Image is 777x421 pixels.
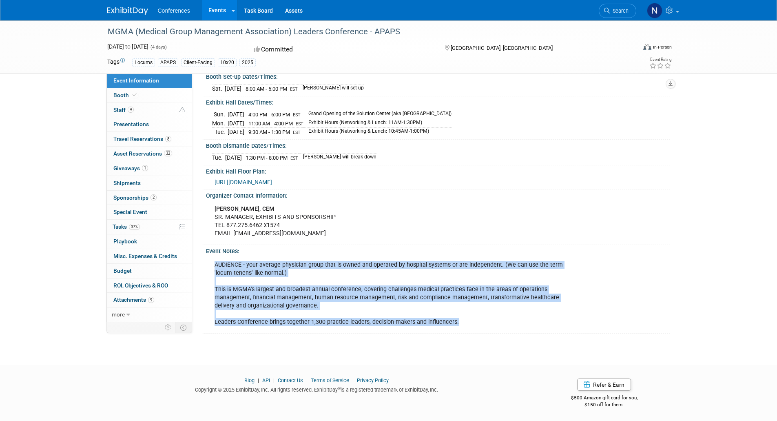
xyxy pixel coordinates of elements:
span: Potential Scheduling Conflict -- at least one attendee is tagged in another overlapping event. [179,107,185,114]
div: Booth Set-up Dates/Times: [206,71,670,81]
a: Attachments9 [107,293,192,307]
span: | [271,377,277,383]
span: EST [290,156,298,161]
span: Booth [113,92,138,98]
td: Grand Opening of the Solution Center (aka [GEOGRAPHIC_DATA]) [303,110,452,119]
span: 9 [128,107,134,113]
a: ROI, Objectives & ROO [107,278,192,293]
a: Asset Reservations32 [107,147,192,161]
td: Mon. [212,119,228,128]
span: Playbook [113,238,137,245]
td: [DATE] [228,110,244,119]
span: Giveaways [113,165,148,172]
span: 9:30 AM - 1:30 PM [248,129,290,135]
img: Format-Inperson.png [643,44,651,50]
a: [URL][DOMAIN_NAME] [215,179,272,185]
a: Search [599,4,636,18]
div: APAPS [158,58,178,67]
span: 37% [129,224,140,230]
span: Sponsorships [113,194,157,201]
span: Asset Reservations [113,150,172,157]
td: Sun. [212,110,228,119]
a: Contact Us [278,377,303,383]
span: [DATE] [DATE] [107,43,148,50]
div: MGMA (Medical Group Management Association) Leaders Conference - APAPS [105,25,624,39]
span: 9 [148,297,154,303]
span: more [112,311,125,318]
td: [DATE] [228,128,244,136]
a: Refer & Earn [577,379,631,391]
div: Locums [132,58,155,67]
div: Exhibit Hall Floor Plan: [206,165,670,176]
span: 2 [151,194,157,200]
div: Client-Facing [181,58,215,67]
div: Event Format [588,42,672,55]
div: Exhibit Hall Dates/Times: [206,96,670,107]
span: Travel Reservations [113,136,171,142]
span: Attachments [113,296,154,303]
div: Booth Dismantle Dates/Times: [206,140,670,150]
span: | [350,377,356,383]
div: In-Person [653,44,672,50]
a: Special Event [107,205,192,219]
div: Copyright © 2025 ExhibitDay, Inc. All rights reserved. ExhibitDay is a registered trademark of Ex... [107,384,527,394]
a: Misc. Expenses & Credits [107,249,192,263]
sup: ® [338,386,341,391]
span: to [124,43,132,50]
b: [PERSON_NAME], CEM [215,205,274,212]
td: [DATE] [225,154,242,162]
td: [DATE] [228,119,244,128]
div: AUDIENCE - your average physician group that is owned and operated by hospital systems or are ind... [209,257,580,331]
span: EST [296,121,303,127]
span: (4 days) [150,45,167,50]
a: Staff9 [107,103,192,117]
a: Shipments [107,176,192,190]
a: Giveaways1 [107,161,192,176]
span: | [304,377,310,383]
span: Event Information [113,77,159,84]
td: Personalize Event Tab Strip [161,322,175,333]
span: 8:00 AM - 5:00 PM [246,86,287,92]
span: 11:00 AM - 4:00 PM [248,120,293,127]
a: Privacy Policy [357,377,389,383]
span: Tasks [113,223,140,230]
td: [PERSON_NAME] will break down [298,154,376,162]
a: Playbook [107,234,192,249]
span: 1 [142,165,148,171]
span: Search [610,8,629,14]
div: Event Notes: [206,245,670,255]
a: Presentations [107,117,192,131]
span: EST [293,112,301,118]
span: Conferences [158,7,190,14]
a: Tasks37% [107,220,192,234]
div: SR. MANAGER, EXHIBITS AND SPONSORSHIP TEL 877.275.6462 x1574 EMAIL [EMAIL_ADDRESS][DOMAIN_NAME] [209,201,580,242]
div: 2025 [239,58,256,67]
td: Tags [107,58,125,67]
td: [PERSON_NAME] will set up [298,85,364,93]
span: EST [290,87,298,92]
span: Budget [113,267,132,274]
div: Organizer Contact Information: [206,189,670,200]
div: $500 Amazon gift card for you, [538,389,670,408]
span: 32 [164,150,172,156]
div: Event Rating [649,58,671,62]
span: Special Event [113,209,147,215]
span: 8 [165,136,171,142]
span: | [256,377,261,383]
td: Tue. [212,128,228,136]
img: ExhibitDay [107,7,148,15]
span: [GEOGRAPHIC_DATA], [GEOGRAPHIC_DATA] [451,45,553,51]
span: Staff [113,107,134,113]
td: [DATE] [225,85,241,93]
span: ROI, Objectives & ROO [113,282,168,289]
div: 10x20 [218,58,237,67]
div: $150 off for them. [538,401,670,408]
span: Misc. Expenses & Credits [113,253,177,259]
a: more [107,307,192,322]
span: Presentations [113,121,149,127]
td: Exhibit Hours (Networking & Lunch: 11AM-1:30PM) [303,119,452,128]
img: Nichole Naoum [647,3,662,18]
td: Exhibit Hours (Networking & Lunch: 10:45AM-1:00PM) [303,128,452,136]
td: Tue. [212,154,225,162]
